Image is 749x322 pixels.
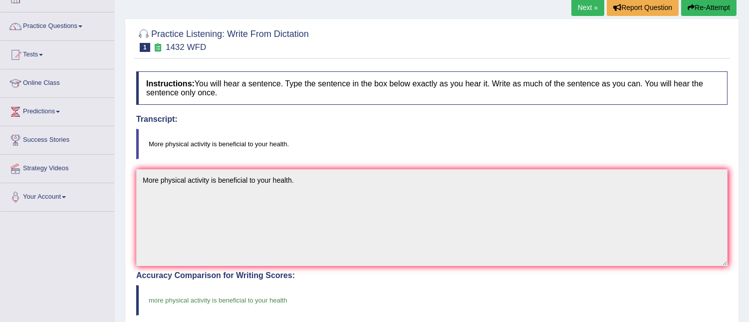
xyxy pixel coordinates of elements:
[166,42,206,52] small: 1432 WFD
[0,69,114,94] a: Online Class
[0,12,114,37] a: Practice Questions
[153,43,163,52] small: Exam occurring question
[140,43,150,52] span: 1
[0,126,114,151] a: Success Stories
[149,297,287,304] span: more physical activity is beneficial to your health
[146,79,195,88] b: Instructions:
[136,271,728,280] h4: Accuracy Comparison for Writing Scores:
[136,27,309,52] h2: Practice Listening: Write From Dictation
[136,115,728,124] h4: Transcript:
[0,155,114,180] a: Strategy Videos
[0,98,114,123] a: Predictions
[136,71,728,105] h4: You will hear a sentence. Type the sentence in the box below exactly as you hear it. Write as muc...
[0,41,114,66] a: Tests
[0,183,114,208] a: Your Account
[136,129,728,159] blockquote: More physical activity is beneficial to your health.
